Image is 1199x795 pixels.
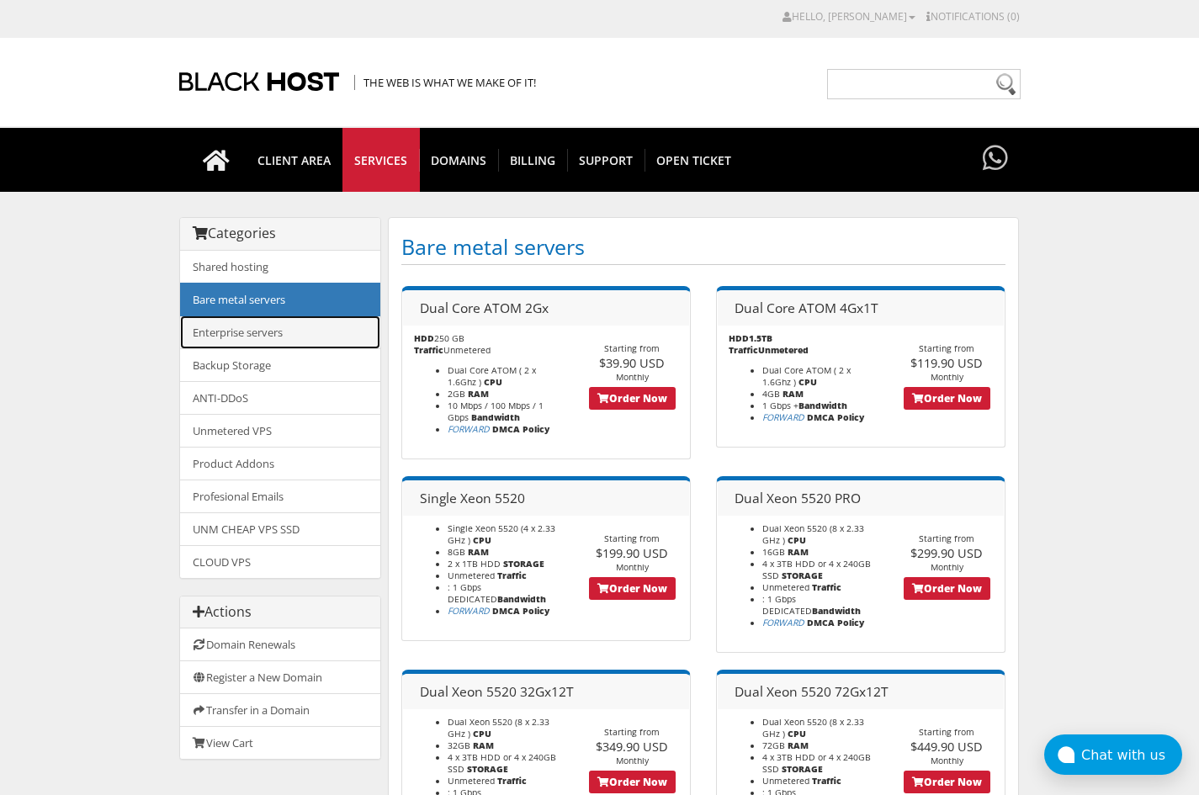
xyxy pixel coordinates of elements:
span: Single Xeon 5520 (4 x 2.33 GHz ) [448,522,555,546]
a: Hello, [PERSON_NAME] [783,9,915,24]
a: Order Now [904,387,990,410]
a: Transfer in a Domain [180,693,380,727]
span: Unmetered [762,581,809,593]
span: Dual Core ATOM 2Gx [420,299,549,317]
a: Unmetered VPS [180,414,380,448]
a: Order Now [904,577,990,600]
a: Open Ticket [645,128,743,192]
li: 1 Gbps + [762,400,878,411]
span: The Web is what we make of it! [354,75,536,90]
div: Starting from Monthly [889,342,1005,383]
span: $299.90 USD [910,544,983,561]
div: Starting from Monthly [889,533,1005,573]
b: STORAGE [782,763,823,775]
i: All abuse reports are forwarded [762,617,804,628]
h3: Actions [193,605,368,620]
b: RAM [473,739,494,751]
a: CLIENT AREA [246,128,343,192]
a: Domain Renewals [180,628,380,661]
span: Dual Core ATOM 4Gx1T [735,299,878,317]
p: 250 GB Unmetered [414,332,563,356]
span: 72GB [762,739,785,751]
b: Traffic [497,775,527,787]
b: RAM [788,546,809,558]
div: Starting from Monthly [575,533,690,573]
span: $349.90 USD [596,738,668,755]
span: Dual Xeon 5520 (8 x 2.33 GHz ) [762,716,864,739]
b: CPU [473,534,491,546]
a: Profesional Emails [180,480,380,513]
b: CPU [788,728,806,739]
a: Register a New Domain [180,660,380,694]
a: Order Now [589,771,676,793]
p: 1.5TB Unmetered [729,332,878,356]
b: RAM [468,546,489,558]
div: Starting from Monthly [575,342,690,383]
a: Product Addons [180,447,380,480]
b: RAM [468,388,489,400]
span: $119.90 USD [910,354,983,371]
h1: Bare metal servers [401,231,1005,265]
span: 2GB [448,388,465,400]
span: Unmetered [762,775,809,787]
span: Dual Core ATOM ( 2 x 1.6Ghz ) [762,364,851,388]
a: Backup Storage [180,348,380,382]
div: Starting from Monthly [575,726,690,766]
span: SERVICES [342,149,420,172]
span: Support [567,149,645,172]
div: Starting from Monthly [889,726,1005,766]
b: Bandwidth [798,400,847,411]
b: Traffic [729,344,758,356]
h3: Categories [193,226,368,241]
span: Unmetered [448,775,495,787]
a: Order Now [904,771,990,793]
b: Bandwidth [812,605,861,617]
a: FORWARD [762,617,804,628]
span: 16GB [762,546,785,558]
a: SERVICES [342,128,420,192]
i: All abuse reports are forwarded [448,605,490,617]
span: 4 x 3TB HDD or 4 x 240GB SSD [762,558,871,581]
a: Support [567,128,645,192]
a: CLOUD VPS [180,545,380,578]
li: : 1 Gbps DEDICATED [762,593,878,617]
a: FORWARD [448,423,490,435]
b: RAM [783,388,804,400]
a: Enterprise servers [180,315,380,349]
a: ANTI-DDoS [180,381,380,415]
span: Dual Xeon 5520 72Gx12T [735,682,889,701]
i: All abuse reports are forwarded [448,423,490,435]
b: CPU [473,728,491,739]
b: CPU [798,376,817,388]
span: 10 Mbps / 100 Mbps / 1 Gbps [448,400,544,423]
a: FORWARD [762,411,804,423]
span: Unmetered [448,570,495,581]
a: Go to homepage [186,128,247,192]
li: : 1 Gbps DEDICATED [448,581,563,605]
span: Domains [419,149,499,172]
span: CLIENT AREA [246,149,343,172]
b: STORAGE [782,570,823,581]
span: Dual Xeon 5520 PRO [735,489,861,507]
div: Chat with us [1081,747,1182,763]
button: Chat with us [1044,734,1182,775]
input: Need help? [827,69,1021,99]
b: RAM [788,739,809,751]
a: Billing [498,128,568,192]
span: 32GB [448,739,470,751]
span: Dual Xeon 5520 32Gx12T [420,682,574,701]
a: Have questions? [979,128,1012,190]
b: STORAGE [467,763,508,775]
a: Order Now [589,577,676,600]
span: Single Xeon 5520 [420,489,525,507]
span: 2 x 1TB HDD [448,558,501,570]
span: Dual Xeon 5520 (8 x 2.33 GHz ) [448,716,549,739]
span: Billing [498,149,568,172]
span: 4GB [762,388,780,400]
span: $449.90 USD [910,738,983,755]
span: $39.90 USD [599,354,665,371]
b: Traffic [414,344,443,356]
a: View Cart [180,726,380,759]
a: Domains [419,128,499,192]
